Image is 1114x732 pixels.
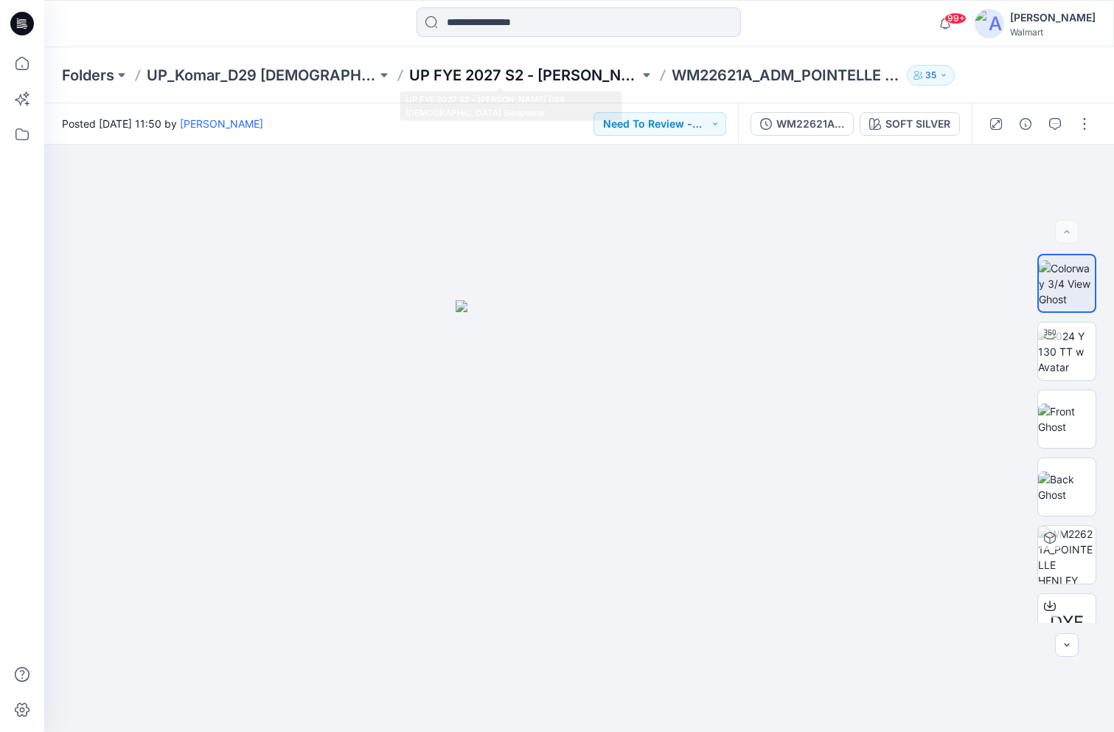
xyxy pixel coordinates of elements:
[672,65,902,86] p: WM22621A_ADM_POINTELLE HENLEY TEE
[944,13,967,24] span: 99+
[907,65,955,86] button: 35
[1038,404,1096,435] img: Front Ghost
[1010,9,1096,27] div: [PERSON_NAME]
[1014,112,1037,136] button: Details
[751,112,854,136] button: WM22621A_POINTELLE HENLEY TEE_REV1
[1038,328,1096,375] img: 2024 Y 130 TT w Avatar
[147,65,377,86] a: UP_Komar_D29 [DEMOGRAPHIC_DATA] Sleep
[1038,472,1096,503] img: Back Ghost
[925,67,936,83] p: 35
[1039,260,1095,307] img: Colorway 3/4 View Ghost
[1038,526,1096,584] img: WM22621A_POINTELLE HENLEY TEE_REV1 SOFT SILVER
[776,116,844,132] div: WM22621A_POINTELLE HENLEY TEE_REV1
[975,9,1004,38] img: avatar
[62,116,263,131] span: Posted [DATE] 11:50 by
[409,65,639,86] a: UP FYE 2027 S2 - [PERSON_NAME] D29 [DEMOGRAPHIC_DATA] Sleepwear
[62,65,114,86] a: Folders
[180,117,263,130] a: [PERSON_NAME]
[1010,27,1096,38] div: Walmart
[1050,610,1084,636] span: DXF
[885,116,950,132] div: SOFT SILVER
[860,112,960,136] button: SOFT SILVER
